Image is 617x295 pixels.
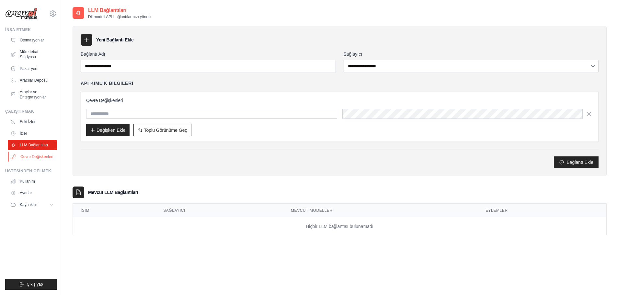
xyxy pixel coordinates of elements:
[88,15,153,19] font: Dil modeli API bağlantılarınızı yönetin
[5,28,31,32] font: İnşa etmek
[8,128,57,139] a: İzler
[163,208,185,213] font: Sağlayıcı
[88,7,126,13] font: LLM Bağlantıları
[8,75,57,85] a: Aracılar Deposu
[8,47,57,62] a: Mürettebat Stüdyosu
[20,143,48,147] font: LLM Bağlantıları
[486,208,508,213] font: Eylemler
[8,176,57,187] a: Kullanım
[86,98,123,103] font: Çevre Değişkenleri
[20,191,32,195] font: Ayarlar
[88,190,138,195] font: Mevcut LLM Bağlantıları
[20,90,46,99] font: Araçlar ve Entegrasyonlar
[8,140,57,150] a: LLM Bağlantıları
[20,202,37,207] font: Kaynaklar
[306,224,373,229] font: Hiçbir LLM bağlantısı bulunamadı
[5,7,38,20] img: Logo
[8,63,57,74] a: Pazar yeri
[20,50,38,59] font: Mürettebat Stüdyosu
[8,117,57,127] a: Eski İzler
[144,128,187,133] font: Toplu Görünüme Geç
[567,160,594,165] font: Bağlantı Ekle
[81,51,105,57] font: Bağlantı Adı
[20,119,36,124] font: Eski İzler
[20,38,44,42] font: Otomasyonlar
[5,279,57,290] button: Çıkış yap
[20,179,35,184] font: Kullanım
[133,124,191,136] button: Toplu Görünüme Geç
[86,124,130,136] button: Değişken Ekle
[20,131,27,136] font: İzler
[20,78,48,83] font: Aracılar Deposu
[8,152,57,162] a: Çevre Değişkenleri
[96,37,134,42] font: Yeni Bağlantı Ekle
[97,128,126,133] font: Değişken Ekle
[344,51,362,57] font: Sağlayıcı
[8,35,57,45] a: Otomasyonlar
[81,208,89,213] font: İsim
[27,282,43,287] font: Çıkış yap
[5,109,34,114] font: Çalıştırmak
[81,81,133,86] font: API Kimlik Bilgileri
[291,208,333,213] font: Mevcut Modeller
[8,199,57,210] button: Kaynaklar
[20,66,37,71] font: Pazar yeri
[5,169,51,173] font: Üstesinden gelmek
[8,188,57,198] a: Ayarlar
[8,87,57,102] a: Araçlar ve Entegrasyonlar
[554,156,599,168] button: Bağlantı Ekle
[20,154,53,159] font: Çevre Değişkenleri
